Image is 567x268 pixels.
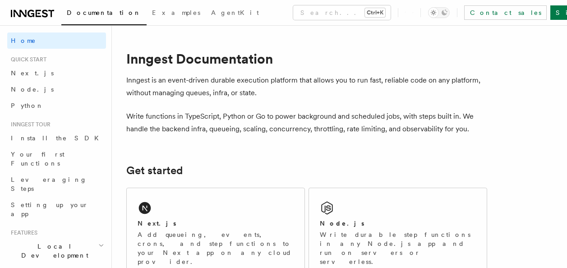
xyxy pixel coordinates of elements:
[11,36,36,45] span: Home
[7,121,51,128] span: Inngest tour
[7,130,106,146] a: Install the SDK
[428,7,450,18] button: Toggle dark mode
[7,146,106,171] a: Your first Functions
[7,197,106,222] a: Setting up your app
[464,5,547,20] a: Contact sales
[11,86,54,93] span: Node.js
[126,51,487,67] h1: Inngest Documentation
[61,3,147,25] a: Documentation
[67,9,141,16] span: Documentation
[7,65,106,81] a: Next.js
[7,171,106,197] a: Leveraging Steps
[138,219,176,228] h2: Next.js
[7,97,106,114] a: Python
[147,3,206,24] a: Examples
[320,219,364,228] h2: Node.js
[365,8,385,17] kbd: Ctrl+K
[206,3,264,24] a: AgentKit
[126,164,183,177] a: Get started
[126,74,487,99] p: Inngest is an event-driven durable execution platform that allows you to run fast, reliable code ...
[11,69,54,77] span: Next.js
[7,242,98,260] span: Local Development
[11,102,44,109] span: Python
[152,9,200,16] span: Examples
[211,9,259,16] span: AgentKit
[11,201,88,217] span: Setting up your app
[293,5,391,20] button: Search...Ctrl+K
[126,110,487,135] p: Write functions in TypeScript, Python or Go to power background and scheduled jobs, with steps bu...
[7,81,106,97] a: Node.js
[7,56,46,63] span: Quick start
[11,176,87,192] span: Leveraging Steps
[11,134,104,142] span: Install the SDK
[138,230,294,266] p: Add queueing, events, crons, and step functions to your Next app on any cloud provider.
[7,32,106,49] a: Home
[7,238,106,263] button: Local Development
[11,151,65,167] span: Your first Functions
[320,230,476,266] p: Write durable step functions in any Node.js app and run on servers or serverless.
[7,229,37,236] span: Features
